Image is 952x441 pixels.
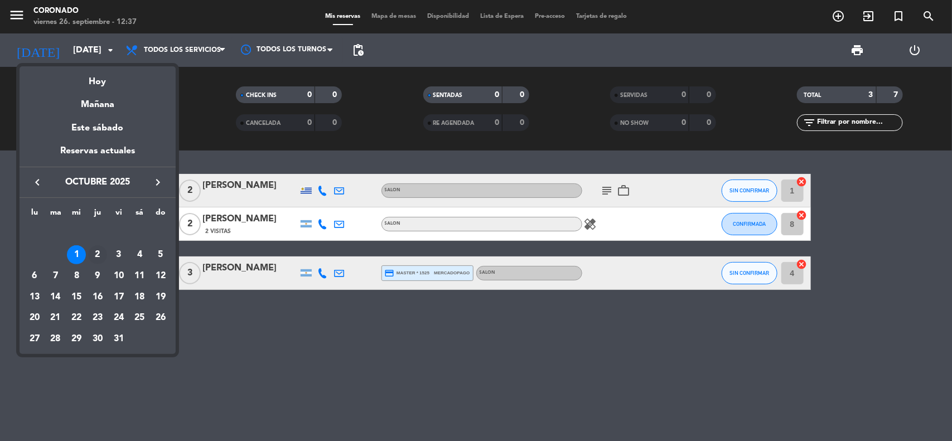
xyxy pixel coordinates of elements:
th: jueves [87,206,108,224]
div: Este sábado [20,113,176,144]
td: 12 de octubre de 2025 [150,265,171,287]
div: 12 [151,266,170,285]
td: 28 de octubre de 2025 [45,328,66,350]
div: 25 [130,308,149,327]
div: 31 [109,329,128,348]
div: 24 [109,308,128,327]
td: 31 de octubre de 2025 [108,328,129,350]
td: 1 de octubre de 2025 [66,244,87,265]
div: 23 [88,308,107,327]
td: 16 de octubre de 2025 [87,287,108,308]
td: 11 de octubre de 2025 [129,265,151,287]
div: 6 [25,266,44,285]
th: martes [45,206,66,224]
td: 24 de octubre de 2025 [108,308,129,329]
div: 8 [67,266,86,285]
td: 22 de octubre de 2025 [66,308,87,329]
div: 13 [25,288,44,307]
td: 30 de octubre de 2025 [87,328,108,350]
td: 29 de octubre de 2025 [66,328,87,350]
span: octubre 2025 [47,175,148,190]
div: 10 [109,266,128,285]
th: domingo [150,206,171,224]
td: 27 de octubre de 2025 [24,328,45,350]
div: Mañana [20,89,176,112]
div: 29 [67,329,86,348]
div: 18 [130,288,149,307]
div: 20 [25,308,44,327]
td: 10 de octubre de 2025 [108,265,129,287]
div: Hoy [20,66,176,89]
td: 8 de octubre de 2025 [66,265,87,287]
td: 2 de octubre de 2025 [87,244,108,265]
div: 14 [46,288,65,307]
td: 6 de octubre de 2025 [24,265,45,287]
td: 14 de octubre de 2025 [45,287,66,308]
th: viernes [108,206,129,224]
div: 5 [151,245,170,264]
div: 7 [46,266,65,285]
td: 9 de octubre de 2025 [87,265,108,287]
td: 13 de octubre de 2025 [24,287,45,308]
i: keyboard_arrow_left [31,176,44,189]
div: 22 [67,308,86,327]
td: 25 de octubre de 2025 [129,308,151,329]
td: 3 de octubre de 2025 [108,244,129,265]
div: 4 [130,245,149,264]
div: 30 [88,329,107,348]
td: 21 de octubre de 2025 [45,308,66,329]
div: 19 [151,288,170,307]
button: keyboard_arrow_left [27,175,47,190]
td: 5 de octubre de 2025 [150,244,171,265]
div: 2 [88,245,107,264]
td: 26 de octubre de 2025 [150,308,171,329]
td: 15 de octubre de 2025 [66,287,87,308]
i: keyboard_arrow_right [151,176,165,189]
div: 1 [67,245,86,264]
div: Reservas actuales [20,144,176,167]
div: 16 [88,288,107,307]
td: 20 de octubre de 2025 [24,308,45,329]
div: 26 [151,308,170,327]
div: 21 [46,308,65,327]
th: lunes [24,206,45,224]
div: 27 [25,329,44,348]
div: 28 [46,329,65,348]
div: 3 [109,245,128,264]
th: sábado [129,206,151,224]
td: 18 de octubre de 2025 [129,287,151,308]
td: OCT. [24,224,171,245]
div: 15 [67,288,86,307]
td: 23 de octubre de 2025 [87,308,108,329]
td: 4 de octubre de 2025 [129,244,151,265]
th: miércoles [66,206,87,224]
td: 7 de octubre de 2025 [45,265,66,287]
div: 9 [88,266,107,285]
div: 17 [109,288,128,307]
div: 11 [130,266,149,285]
button: keyboard_arrow_right [148,175,168,190]
td: 19 de octubre de 2025 [150,287,171,308]
td: 17 de octubre de 2025 [108,287,129,308]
